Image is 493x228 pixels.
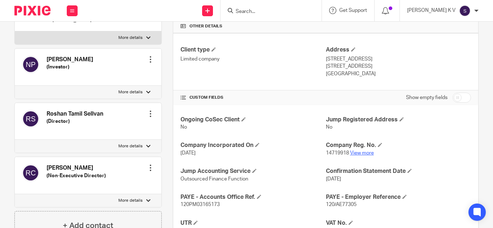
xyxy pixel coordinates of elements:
[189,23,222,29] span: Other details
[180,95,326,100] h4: CUSTOM FIELDS
[180,167,326,175] h4: Jump Accounting Service
[350,151,374,156] a: View more
[47,164,106,172] h4: [PERSON_NAME]
[14,6,51,15] img: Pixie
[326,55,471,63] p: [STREET_ADDRESS]
[326,202,357,207] span: 120/AE77305
[22,56,39,73] img: svg%3E
[118,35,143,41] p: More details
[180,193,326,201] h4: PAYE - Accounts Office Ref.
[180,125,187,130] span: No
[47,56,93,63] h4: [PERSON_NAME]
[406,94,448,101] label: Show empty fields
[459,5,471,17] img: svg%3E
[180,219,326,227] h4: UTR
[47,172,106,179] h5: (Non-Executive Director)
[339,8,367,13] span: Get Support
[47,63,93,71] h5: (Investor)
[180,55,326,63] p: Limited company
[118,89,143,95] p: More details
[47,110,103,118] h4: Roshan Tamil Sellvan
[326,193,471,201] h4: PAYE - Employer Reference
[22,164,39,182] img: svg%3E
[326,167,471,175] h4: Confirmation Statement Date
[326,176,341,182] span: [DATE]
[235,9,300,15] input: Search
[326,63,471,70] p: [STREET_ADDRESS]
[326,151,349,156] span: 14719918
[326,70,471,77] p: [GEOGRAPHIC_DATA]
[326,142,471,149] h4: Company Reg. No.
[180,46,326,54] h4: Client type
[326,116,471,124] h4: Jump Registered Address
[326,219,471,227] h4: VAT No.
[22,110,39,128] img: svg%3E
[180,151,196,156] span: [DATE]
[47,118,103,125] h5: (Director)
[326,46,471,54] h4: Address
[118,143,143,149] p: More details
[180,142,326,149] h4: Company Incorporated On
[326,125,332,130] span: No
[407,7,455,14] p: [PERSON_NAME] K V
[180,116,326,124] h4: Ongoing CoSec Client
[180,202,220,207] span: 120PM03165173
[180,176,248,182] span: Outsourced Finance Function
[118,198,143,204] p: More details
